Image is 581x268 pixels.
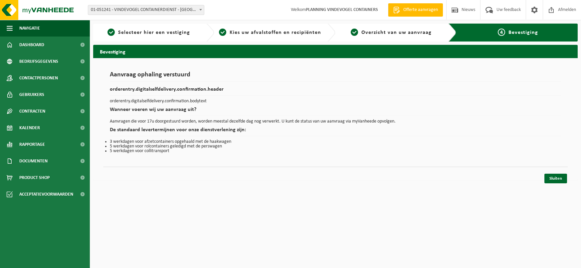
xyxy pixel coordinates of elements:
span: Kalender [19,120,40,136]
li: 5 werkdagen voor rolcontainers geledigd met de perswagen [110,144,561,149]
span: Bedrijfsgegevens [19,53,58,70]
span: 4 [498,29,505,36]
h2: De standaard levertermijnen voor onze dienstverlening zijn: [110,127,561,136]
span: Contracten [19,103,45,120]
span: Kies uw afvalstoffen en recipiënten [230,30,321,35]
h2: Wanneer voeren wij uw aanvraag uit? [110,107,561,116]
p: orderentry.digitalselfdelivery.confirmation.bodytext [110,99,561,104]
p: Aanvragen die voor 17u doorgestuurd worden, worden meestal dezelfde dag nog verwerkt. U kunt de s... [110,119,561,124]
span: Offerte aanvragen [402,7,440,13]
span: Bevestiging [508,30,538,35]
span: Rapportage [19,136,45,153]
a: Offerte aanvragen [388,3,443,17]
h2: orderentry.digitalselfdelivery.confirmation.header [110,87,561,96]
a: Sluiten [544,174,567,183]
a: 2Kies uw afvalstoffen en recipiënten [218,29,322,37]
span: Product Shop [19,169,50,186]
h1: Aanvraag ophaling verstuurd [110,71,561,82]
span: Documenten [19,153,48,169]
span: 01-051241 - VINDEVOGEL CONTAINERDIENST - OUDENAARDE - OUDENAARDE [88,5,204,15]
span: Selecteer hier een vestiging [118,30,190,35]
span: Overzicht van uw aanvraag [361,30,432,35]
span: Contactpersonen [19,70,58,86]
strong: PLANNING VINDEVOGEL CONTAINERS [306,7,378,12]
span: Acceptatievoorwaarden [19,186,73,203]
span: 3 [351,29,358,36]
a: 3Overzicht van uw aanvraag [339,29,443,37]
span: Navigatie [19,20,40,37]
li: 5 werkdagen voor collitransport [110,149,561,153]
span: Dashboard [19,37,44,53]
span: Gebruikers [19,86,44,103]
span: 2 [219,29,226,36]
li: 3 werkdagen voor afzetcontainers opgehaald met de haakwagen [110,139,561,144]
h2: Bevestiging [93,45,578,58]
a: 1Selecteer hier een vestiging [97,29,201,37]
span: 1 [107,29,115,36]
